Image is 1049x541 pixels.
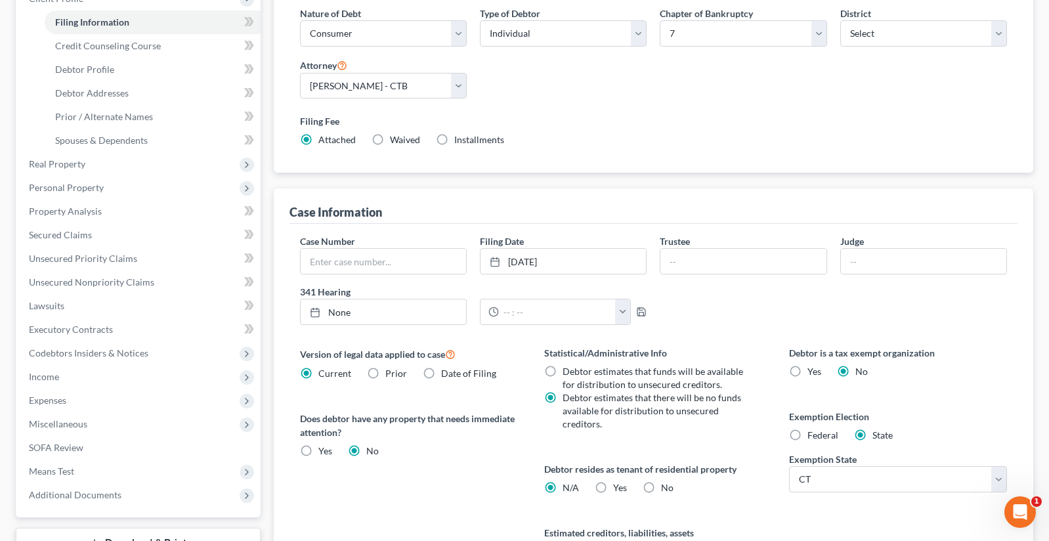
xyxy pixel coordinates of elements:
[563,392,741,429] span: Debtor estimates that there will be no funds available for distribution to unsecured creditors.
[300,57,347,73] label: Attorney
[45,58,261,81] a: Debtor Profile
[55,40,161,51] span: Credit Counseling Course
[45,105,261,129] a: Prior / Alternate Names
[29,324,113,335] span: Executory Contracts
[660,234,690,248] label: Trustee
[660,7,753,20] label: Chapter of Bankruptcy
[45,11,261,34] a: Filing Information
[789,346,1008,360] label: Debtor is a tax exempt organization
[29,253,137,264] span: Unsecured Priority Claims
[840,234,864,248] label: Judge
[18,247,261,270] a: Unsecured Priority Claims
[18,270,261,294] a: Unsecured Nonpriority Claims
[55,87,129,98] span: Debtor Addresses
[301,249,466,274] input: Enter case number...
[563,366,743,390] span: Debtor estimates that funds will be available for distribution to unsecured creditors.
[1004,496,1036,528] iframe: Intercom live chat
[18,294,261,318] a: Lawsuits
[29,395,66,406] span: Expenses
[318,134,356,145] span: Attached
[55,16,129,28] span: Filing Information
[872,429,893,441] span: State
[366,445,379,456] span: No
[300,7,361,20] label: Nature of Debt
[18,436,261,460] a: SOFA Review
[840,7,871,20] label: District
[29,229,92,240] span: Secured Claims
[499,299,616,324] input: -- : --
[441,368,496,379] span: Date of Filing
[480,234,524,248] label: Filing Date
[293,285,654,299] label: 341 Hearing
[29,300,64,311] span: Lawsuits
[544,462,763,476] label: Debtor resides as tenant of residential property
[300,412,519,439] label: Does debtor have any property that needs immediate attention?
[789,410,1008,423] label: Exemption Election
[481,249,646,274] a: [DATE]
[300,346,519,362] label: Version of legal data applied to case
[789,452,857,466] label: Exemption State
[544,526,763,540] label: Estimated creditors, liabilities, assets
[300,234,355,248] label: Case Number
[661,482,674,493] span: No
[55,111,153,122] span: Prior / Alternate Names
[29,465,74,477] span: Means Test
[855,366,868,377] span: No
[18,318,261,341] a: Executory Contracts
[563,482,579,493] span: N/A
[318,445,332,456] span: Yes
[660,249,826,274] input: --
[29,276,154,288] span: Unsecured Nonpriority Claims
[544,346,763,360] label: Statistical/Administrative Info
[613,482,627,493] span: Yes
[29,371,59,382] span: Income
[29,418,87,429] span: Miscellaneous
[318,368,351,379] span: Current
[807,429,838,441] span: Federal
[45,81,261,105] a: Debtor Addresses
[300,114,1008,128] label: Filing Fee
[29,182,104,193] span: Personal Property
[289,204,382,220] div: Case Information
[480,7,540,20] label: Type of Debtor
[454,134,504,145] span: Installments
[841,249,1006,274] input: --
[18,223,261,247] a: Secured Claims
[29,489,121,500] span: Additional Documents
[18,200,261,223] a: Property Analysis
[45,34,261,58] a: Credit Counseling Course
[1031,496,1042,507] span: 1
[45,129,261,152] a: Spouses & Dependents
[29,442,83,453] span: SOFA Review
[301,299,466,324] a: None
[390,134,420,145] span: Waived
[385,368,407,379] span: Prior
[55,135,148,146] span: Spouses & Dependents
[807,366,821,377] span: Yes
[55,64,114,75] span: Debtor Profile
[29,158,85,169] span: Real Property
[29,206,102,217] span: Property Analysis
[29,347,148,358] span: Codebtors Insiders & Notices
